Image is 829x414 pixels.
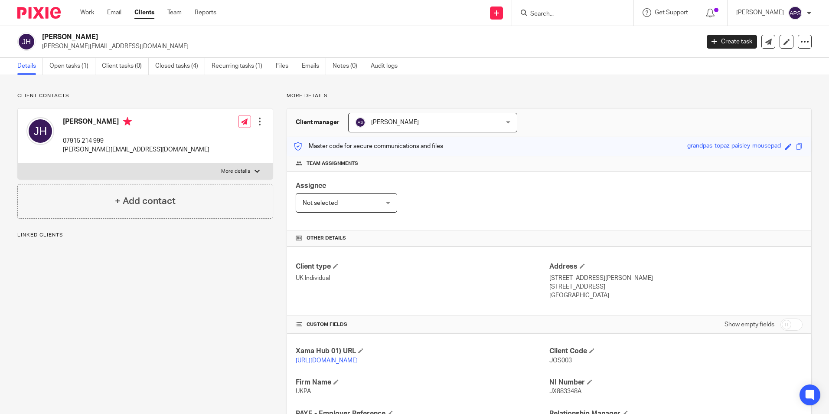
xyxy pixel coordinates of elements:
[221,168,250,175] p: More details
[296,274,549,283] p: UK Individual
[296,118,339,127] h3: Client manager
[296,358,358,364] a: [URL][DOMAIN_NAME]
[107,8,121,17] a: Email
[102,58,149,75] a: Client tasks (0)
[17,92,273,99] p: Client contacts
[549,378,803,387] h4: NI Number
[371,58,404,75] a: Audit logs
[296,378,549,387] h4: Firm Name
[80,8,94,17] a: Work
[355,117,366,128] img: svg%3E
[42,33,563,42] h2: [PERSON_NAME]
[707,35,757,49] a: Create task
[167,8,182,17] a: Team
[17,232,273,239] p: Linked clients
[17,33,36,51] img: svg%3E
[123,117,132,126] i: Primary
[63,117,209,128] h4: [PERSON_NAME]
[134,8,154,17] a: Clients
[63,137,209,145] p: 07915 214 999
[302,58,326,75] a: Emails
[549,274,803,283] p: [STREET_ADDRESS][PERSON_NAME]
[49,58,95,75] a: Open tasks (1)
[529,10,607,18] input: Search
[549,358,572,364] span: JOS003
[26,117,54,145] img: svg%3E
[303,200,338,206] span: Not selected
[115,194,176,208] h4: + Add contact
[296,262,549,271] h4: Client type
[195,8,216,17] a: Reports
[371,119,419,125] span: [PERSON_NAME]
[155,58,205,75] a: Closed tasks (4)
[42,42,694,51] p: [PERSON_NAME][EMAIL_ADDRESS][DOMAIN_NAME]
[549,283,803,291] p: [STREET_ADDRESS]
[307,160,358,167] span: Team assignments
[549,262,803,271] h4: Address
[307,235,346,242] span: Other details
[549,388,581,394] span: JX883348A
[17,7,61,19] img: Pixie
[549,291,803,300] p: [GEOGRAPHIC_DATA]
[17,58,43,75] a: Details
[788,6,802,20] img: svg%3E
[212,58,269,75] a: Recurring tasks (1)
[276,58,295,75] a: Files
[296,182,326,189] span: Assignee
[63,145,209,154] p: [PERSON_NAME][EMAIL_ADDRESS][DOMAIN_NAME]
[296,388,311,394] span: UKPA
[296,347,549,356] h4: Xama Hub 01) URL
[725,320,774,329] label: Show empty fields
[296,321,549,328] h4: CUSTOM FIELDS
[549,347,803,356] h4: Client Code
[736,8,784,17] p: [PERSON_NAME]
[687,141,781,151] div: grandpas-topaz-paisley-mousepad
[333,58,364,75] a: Notes (0)
[655,10,688,16] span: Get Support
[294,142,443,151] p: Master code for secure communications and files
[287,92,812,99] p: More details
